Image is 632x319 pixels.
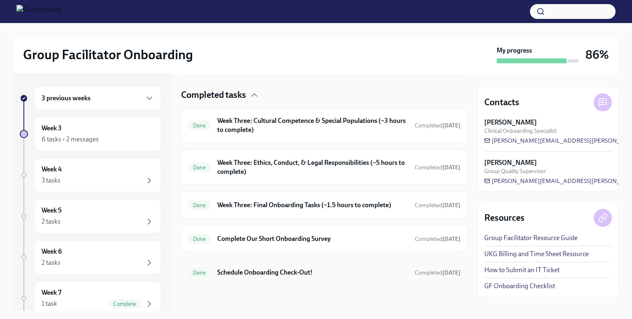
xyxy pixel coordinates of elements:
[442,122,460,129] strong: [DATE]
[20,199,161,233] a: Week 52 tasks
[188,270,211,276] span: Done
[188,236,211,242] span: Done
[415,164,460,171] span: August 5th, 2025 22:36
[415,164,460,171] span: Completed
[484,158,537,167] strong: [PERSON_NAME]
[42,247,62,256] h6: Week 6
[415,269,460,277] span: August 7th, 2025 11:53
[442,202,460,209] strong: [DATE]
[442,236,460,243] strong: [DATE]
[42,206,62,215] h6: Week 5
[484,118,537,127] strong: [PERSON_NAME]
[415,201,460,209] span: August 7th, 2025 11:47
[20,281,161,316] a: Week 71 taskComplete
[20,240,161,275] a: Week 62 tasks
[188,123,211,129] span: Done
[484,127,557,135] span: Clinical Onboarding Specialist
[415,269,460,276] span: Completed
[188,157,460,178] a: DoneWeek Three: Ethics, Conduct, & Legal Responsibilities (~5 hours to complete)Completed[DATE]
[415,122,460,129] span: Completed
[181,89,467,101] div: Completed tasks
[42,258,60,267] div: 2 tasks
[188,232,460,245] a: DoneComplete Our Short Onboarding SurveyCompleted[DATE]
[586,47,609,62] h3: 86%
[42,165,62,174] h6: Week 4
[217,116,408,134] h6: Week Three: Cultural Competence & Special Populations (~3 hours to complete)
[497,46,532,55] strong: My progress
[484,250,589,259] a: UKG Billing and Time Sheet Resource
[442,269,460,276] strong: [DATE]
[42,176,60,185] div: 3 tasks
[217,234,408,243] h6: Complete Our Short Onboarding Survey
[20,158,161,192] a: Week 43 tasks
[108,301,141,307] span: Complete
[188,266,460,279] a: DoneSchedule Onboarding Check-Out!Completed[DATE]
[181,89,246,101] h4: Completed tasks
[442,164,460,171] strong: [DATE]
[484,282,555,291] a: GF Onboarding Checklist
[415,122,460,129] span: August 5th, 2025 18:53
[23,46,193,63] h2: Group Facilitator Onboarding
[484,233,578,243] a: Group Facilitator Resource Guide
[217,158,408,176] h6: Week Three: Ethics, Conduct, & Legal Responsibilities (~5 hours to complete)
[188,115,460,136] a: DoneWeek Three: Cultural Competence & Special Populations (~3 hours to complete)Completed[DATE]
[415,202,460,209] span: Completed
[16,5,62,18] img: CharlieHealth
[484,266,560,275] a: How to Submit an IT Ticket
[42,124,62,133] h6: Week 3
[42,217,60,226] div: 2 tasks
[35,86,161,110] div: 3 previous weeks
[42,135,99,144] div: 6 tasks • 2 messages
[42,288,61,297] h6: Week 7
[188,202,211,208] span: Done
[415,236,460,243] span: Completed
[484,96,519,109] h4: Contacts
[188,199,460,212] a: DoneWeek Three: Final Onboarding Tasks (~1.5 hours to complete)Completed[DATE]
[188,164,211,171] span: Done
[484,167,546,175] span: Group Quality Supervisor
[217,201,408,210] h6: Week Three: Final Onboarding Tasks (~1.5 hours to complete)
[42,94,91,103] h6: 3 previous weeks
[484,212,525,224] h4: Resources
[42,299,57,308] div: 1 task
[20,117,161,151] a: Week 36 tasks • 2 messages
[217,268,408,277] h6: Schedule Onboarding Check-Out!
[415,235,460,243] span: August 8th, 2025 10:20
